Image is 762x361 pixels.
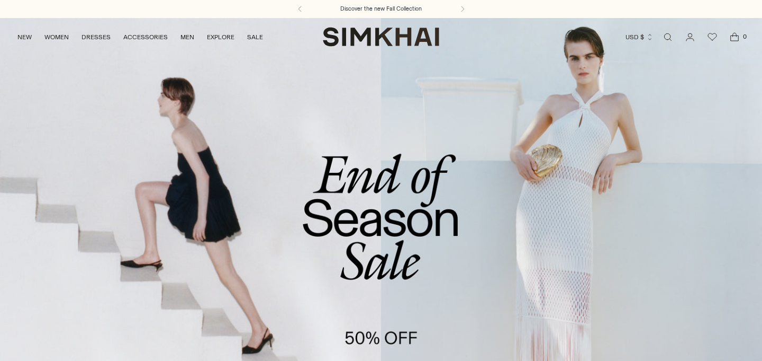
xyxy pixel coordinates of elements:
[81,25,111,49] a: DRESSES
[740,32,749,41] span: 0
[340,5,422,13] a: Discover the new Fall Collection
[702,27,723,48] a: Wishlist
[724,27,745,48] a: Open cart modal
[657,27,678,48] a: Open search modal
[180,25,194,49] a: MEN
[323,27,439,47] a: SIMKHAI
[44,25,69,49] a: WOMEN
[207,25,234,49] a: EXPLORE
[625,25,654,49] button: USD $
[17,25,32,49] a: NEW
[679,27,701,48] a: Go to the account page
[247,25,263,49] a: SALE
[123,25,168,49] a: ACCESSORIES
